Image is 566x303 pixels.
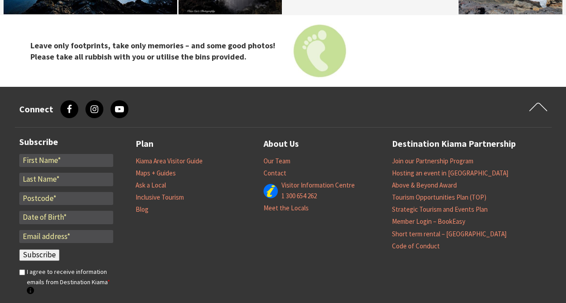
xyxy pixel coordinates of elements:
[30,40,275,61] strong: Leave only footprints, take only memories – and some good photos! Please take all rubbish with yo...
[19,104,53,115] h3: Connect
[281,192,317,201] a: 1 300 654 262
[19,137,113,147] h3: Subscribe
[392,169,508,178] a: Hosting an event in [GEOGRAPHIC_DATA]
[264,204,309,213] a: Meet the Locals
[392,217,465,226] a: Member Login – BookEasy
[19,211,113,224] input: Date of Birth*
[264,169,286,178] a: Contact
[19,249,60,261] input: Subscribe
[392,193,486,202] a: Tourism Opportunities Plan (TOP)
[392,137,516,151] a: Destination Kiama Partnership
[264,137,299,151] a: About Us
[136,205,149,214] a: Blog
[19,230,113,243] input: Email address*
[19,154,113,167] input: First Name*
[392,205,488,214] a: Strategic Tourism and Events Plan
[136,181,166,190] a: Ask a Local
[392,230,506,251] a: Short term rental – [GEOGRAPHIC_DATA] Code of Conduct
[392,181,457,190] a: Above & Beyond Award
[136,193,184,202] a: Inclusive Tourism
[264,157,290,166] a: Our Team
[19,173,113,186] input: Last Name*
[136,137,153,151] a: Plan
[19,192,113,205] input: Postcode*
[136,169,176,178] a: Maps + Guides
[27,267,113,297] label: I agree to receive information emails from Destination Kiama
[281,181,355,190] a: Visitor Information Centre
[392,157,473,166] a: Join our Partnership Program
[136,157,203,166] a: Kiama Area Visitor Guide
